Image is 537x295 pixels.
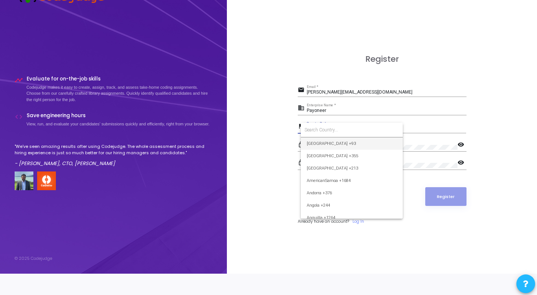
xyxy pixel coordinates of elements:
span: AmericanSamoa +1684 [307,174,397,187]
span: [GEOGRAPHIC_DATA] +355 [307,150,397,162]
span: [GEOGRAPHIC_DATA] +213 [307,162,397,174]
span: Angola +244 [307,199,397,212]
span: [GEOGRAPHIC_DATA] +93 [307,137,397,150]
span: Anguilla +1264 [307,212,397,224]
input: Search Country... [304,127,399,133]
span: Andorra +376 [307,187,397,199]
